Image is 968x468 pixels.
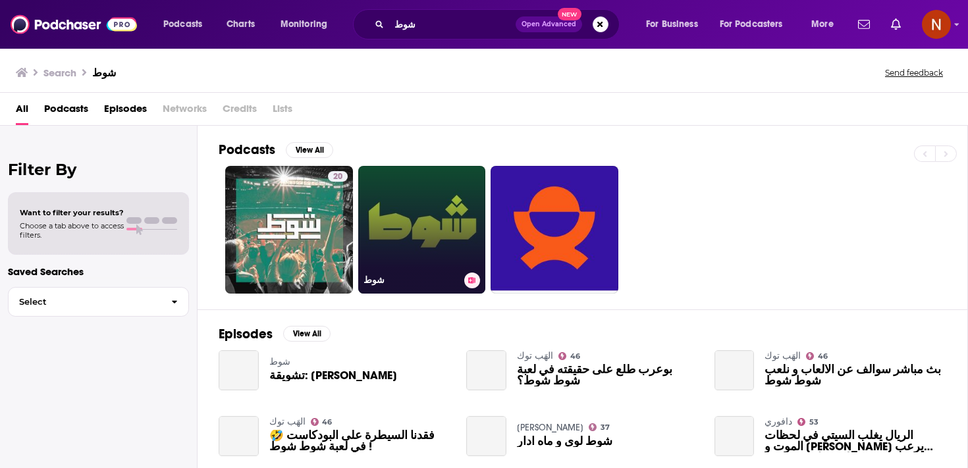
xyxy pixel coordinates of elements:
[271,14,344,35] button: open menu
[711,14,802,35] button: open menu
[589,423,610,431] a: 37
[714,416,755,456] a: الريال يغلب السيتي في لحظات الموت و فيلاريال يرعب ليفربول في شوط
[283,326,331,342] button: View All
[269,430,451,452] a: فقدنا السيطرة على البودكاست 🤣 في لعبة شوط شوط !
[273,98,292,125] span: Lists
[218,14,263,35] a: Charts
[43,66,76,79] h3: Search
[9,298,161,306] span: Select
[11,12,137,37] img: Podchaser - Follow, Share and Rate Podcasts
[92,66,116,79] h3: شوط
[646,15,698,34] span: For Business
[802,14,850,35] button: open menu
[570,353,580,359] span: 46
[637,14,714,35] button: open menu
[517,364,699,386] a: بوعرب طلع على حقيقته في لعبة شوط شوط؟
[269,370,397,381] a: تشويقة: بودكاست شوط
[765,430,946,452] span: الريال يغلب السيتي في لحظات الموت و [PERSON_NAME] يرعب ليفربول في شوط
[223,98,257,125] span: Credits
[389,14,516,35] input: Search podcasts, credits, & more...
[466,416,506,456] a: شوط لوی و ماه آدار
[8,287,189,317] button: Select
[765,416,792,427] a: دافوري
[806,352,828,360] a: 46
[517,350,553,361] a: الهَب توك
[16,98,28,125] a: All
[328,171,348,182] a: 20
[269,370,397,381] span: تشويقة: [PERSON_NAME]
[8,160,189,179] h2: Filter By
[809,419,819,425] span: 53
[8,265,189,278] p: Saved Searches
[219,326,273,342] h2: Episodes
[20,208,124,217] span: Want to filter your results?
[154,14,219,35] button: open menu
[104,98,147,125] a: Episodes
[163,98,207,125] span: Networks
[558,8,581,20] span: New
[286,142,333,158] button: View All
[517,436,612,447] a: شوط لوی و ماه آدار
[219,142,333,158] a: PodcastsView All
[281,15,327,34] span: Monitoring
[853,13,875,36] a: Show notifications dropdown
[517,422,583,433] a: Rabbi Lavian
[466,350,506,390] a: بوعرب طلع على حقيقته في لعبة شوط شوط؟
[601,425,610,430] span: 37
[44,98,88,125] a: Podcasts
[219,350,259,390] a: تشويقة: بودكاست شوط
[765,364,946,386] a: بث مباشر سوالف عن الألعاب و نلعب شوط شوط
[765,430,946,452] a: الريال يغلب السيتي في لحظات الموت و فيلاريال يرعب ليفربول في شوط
[227,15,255,34] span: Charts
[333,170,342,184] span: 20
[269,416,306,427] a: الهَب توك
[922,10,951,39] button: Show profile menu
[811,15,834,34] span: More
[922,10,951,39] img: User Profile
[219,326,331,342] a: EpisodesView All
[881,67,947,78] button: Send feedback
[20,221,124,240] span: Choose a tab above to access filters.
[225,166,353,294] a: 20
[322,419,332,425] span: 46
[818,353,828,359] span: 46
[363,274,459,286] h3: شوط
[219,142,275,158] h2: Podcasts
[522,21,576,28] span: Open Advanced
[516,16,582,32] button: Open AdvancedNew
[558,352,580,360] a: 46
[358,166,486,294] a: شوط
[365,9,632,39] div: Search podcasts, credits, & more...
[765,350,801,361] a: الهَب توك
[886,13,906,36] a: Show notifications dropdown
[269,356,290,367] a: شوط
[714,350,755,390] a: بث مباشر سوالف عن الألعاب و نلعب شوط شوط
[922,10,951,39] span: Logged in as AdelNBM
[720,15,783,34] span: For Podcasters
[163,15,202,34] span: Podcasts
[311,418,333,426] a: 46
[797,418,819,426] a: 53
[219,416,259,456] a: فقدنا السيطرة على البودكاست 🤣 في لعبة شوط شوط !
